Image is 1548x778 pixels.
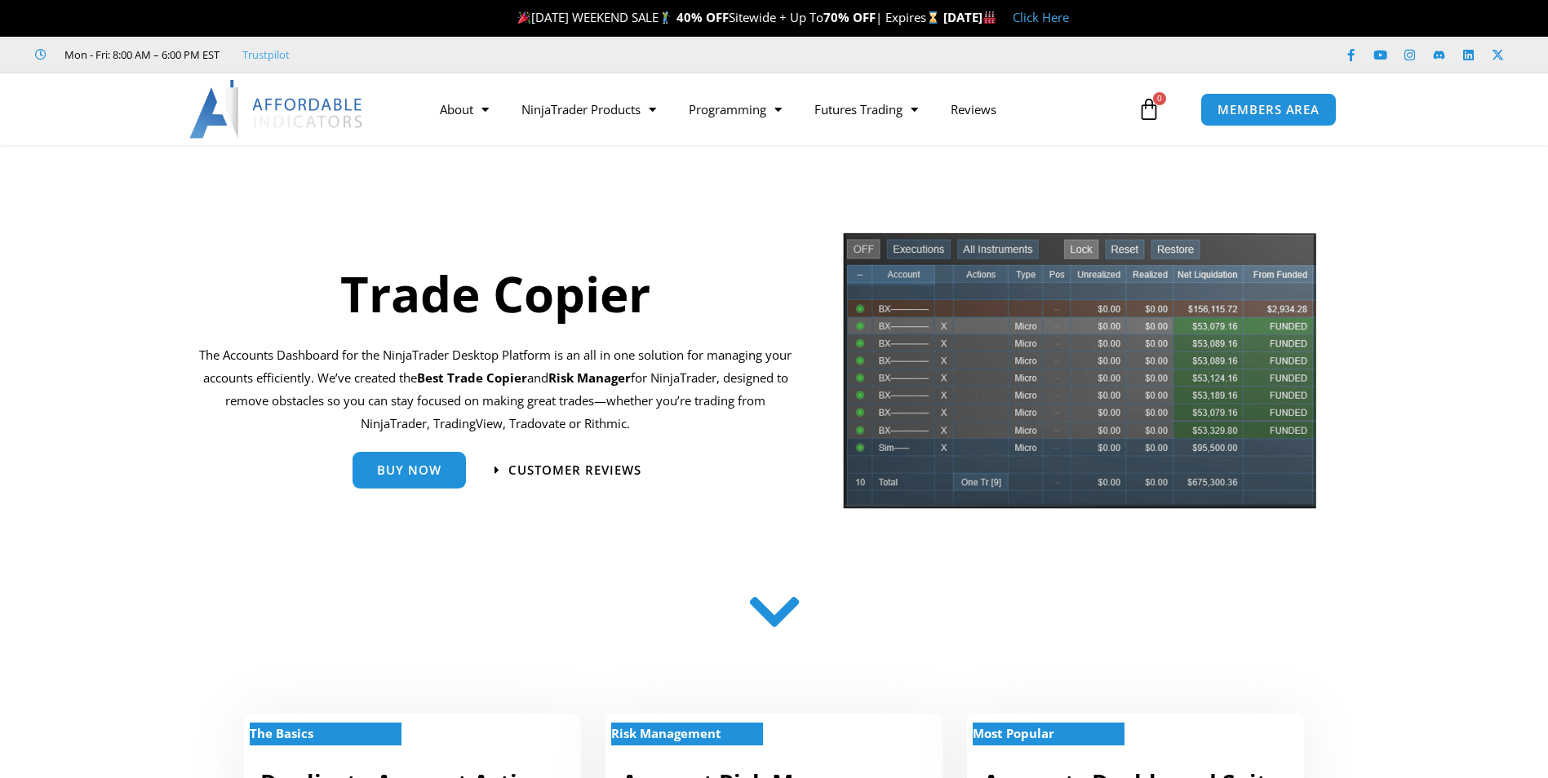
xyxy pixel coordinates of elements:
[611,725,721,741] strong: Risk Management
[943,9,996,25] strong: [DATE]
[973,725,1054,741] strong: Most Popular
[518,11,530,24] img: 🎉
[927,11,939,24] img: ⌛
[676,9,729,25] strong: 40% OFF
[508,464,641,476] span: Customer Reviews
[495,464,641,476] a: Customer Reviews
[199,259,792,328] h1: Trade Copier
[424,91,505,128] a: About
[1013,9,1069,25] a: Click Here
[189,80,365,139] img: LogoAI | Affordable Indicators – NinjaTrader
[60,45,220,64] span: Mon - Fri: 8:00 AM – 6:00 PM EST
[798,91,934,128] a: Futures Trading
[250,725,313,741] strong: The Basics
[242,45,290,64] a: Trustpilot
[823,9,876,25] strong: 70% OFF
[353,452,466,488] a: Buy Now
[934,91,1013,128] a: Reviews
[514,9,943,25] span: [DATE] WEEKEND SALE Sitewide + Up To | Expires
[199,344,792,435] p: The Accounts Dashboard for the NinjaTrader Desktop Platform is an all in one solution for managin...
[424,91,1133,128] nav: Menu
[505,91,672,128] a: NinjaTrader Products
[1113,86,1185,133] a: 0
[983,11,996,24] img: 🏭
[672,91,798,128] a: Programming
[417,369,527,386] b: Best Trade Copier
[841,231,1318,522] img: tradecopier | Affordable Indicators – NinjaTrader
[1153,92,1166,105] span: 0
[377,464,441,476] span: Buy Now
[1218,104,1320,116] span: MEMBERS AREA
[659,11,672,24] img: 🏌️‍♂️
[1200,93,1337,126] a: MEMBERS AREA
[548,369,631,386] strong: Risk Manager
